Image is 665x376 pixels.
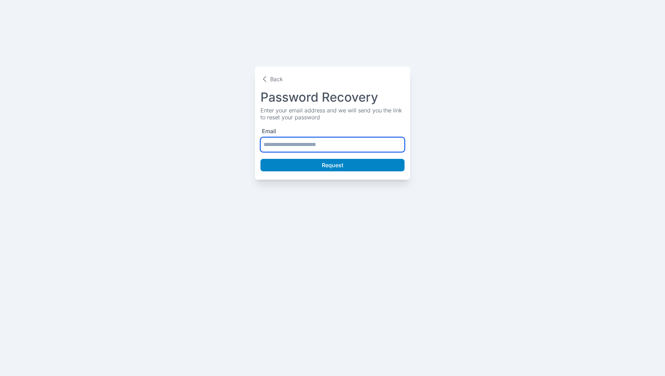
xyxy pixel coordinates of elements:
h1: Password Recovery [260,90,405,104]
p: Enter your email address and we will send you the link to reset your password [260,107,405,121]
button: Back [260,75,405,83]
label: Email [262,128,276,135]
button: Request [260,159,405,171]
p: Back [270,76,283,83]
